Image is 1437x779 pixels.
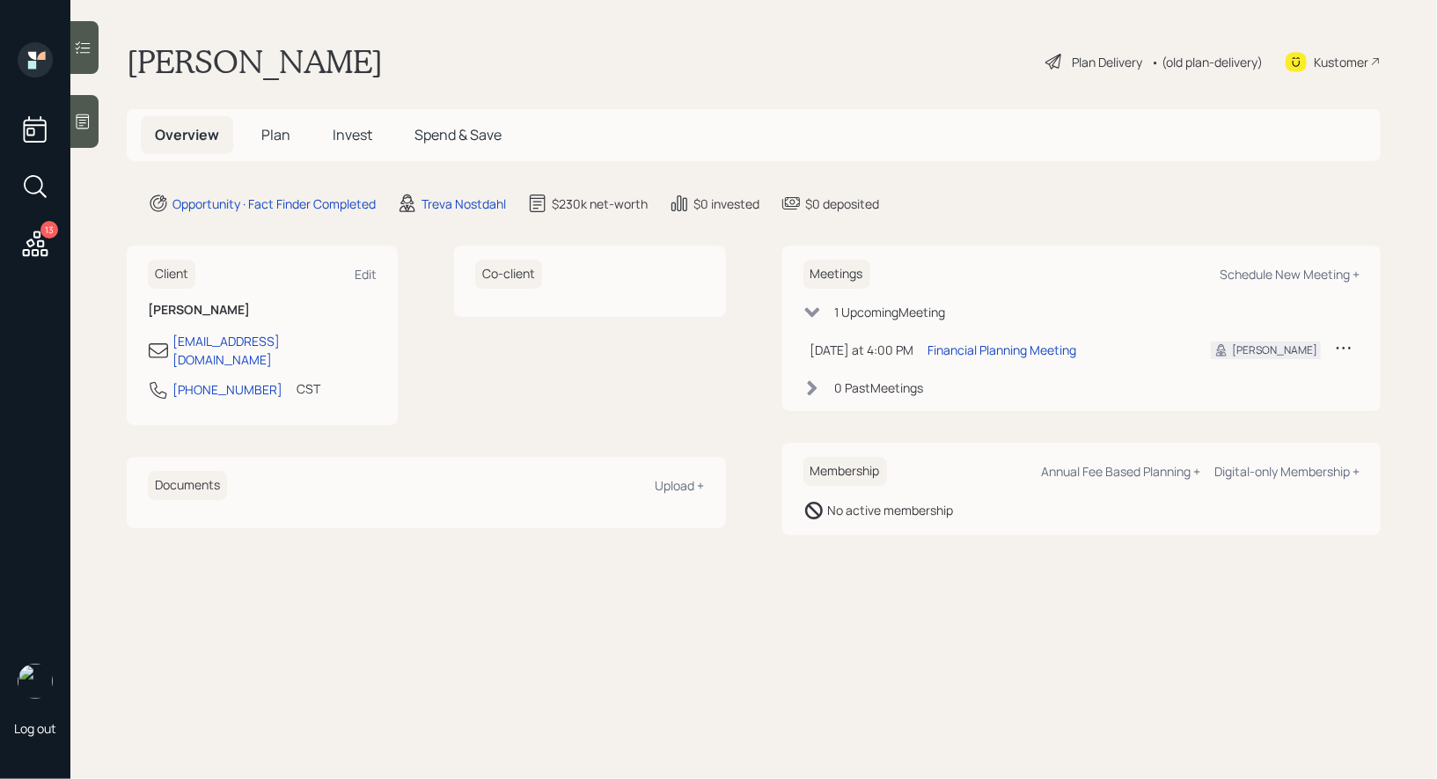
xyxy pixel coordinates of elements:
[1041,463,1200,480] div: Annual Fee Based Planning +
[172,195,376,213] div: Opportunity · Fact Finder Completed
[656,477,705,494] div: Upload +
[835,303,946,321] div: 1 Upcoming Meeting
[803,457,887,486] h6: Membership
[172,380,282,399] div: [PHONE_NUMBER]
[475,260,542,289] h6: Co-client
[261,125,290,144] span: Plan
[414,125,502,144] span: Spend & Save
[803,260,870,289] h6: Meetings
[805,195,879,213] div: $0 deposited
[155,125,219,144] span: Overview
[148,260,195,289] h6: Client
[928,341,1077,359] div: Financial Planning Meeting
[693,195,759,213] div: $0 invested
[355,266,377,283] div: Edit
[127,42,383,81] h1: [PERSON_NAME]
[1232,342,1317,358] div: [PERSON_NAME]
[1214,463,1360,480] div: Digital-only Membership +
[297,379,320,398] div: CST
[148,303,377,318] h6: [PERSON_NAME]
[422,195,506,213] div: Treva Nostdahl
[835,378,924,397] div: 0 Past Meeting s
[172,332,377,369] div: [EMAIL_ADDRESS][DOMAIN_NAME]
[1072,53,1142,71] div: Plan Delivery
[18,664,53,699] img: treva-nostdahl-headshot.png
[810,341,914,359] div: [DATE] at 4:00 PM
[828,501,954,519] div: No active membership
[1151,53,1263,71] div: • (old plan-delivery)
[1220,266,1360,283] div: Schedule New Meeting +
[14,720,56,737] div: Log out
[148,471,227,500] h6: Documents
[40,221,58,239] div: 13
[333,125,372,144] span: Invest
[552,195,648,213] div: $230k net-worth
[1314,53,1368,71] div: Kustomer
